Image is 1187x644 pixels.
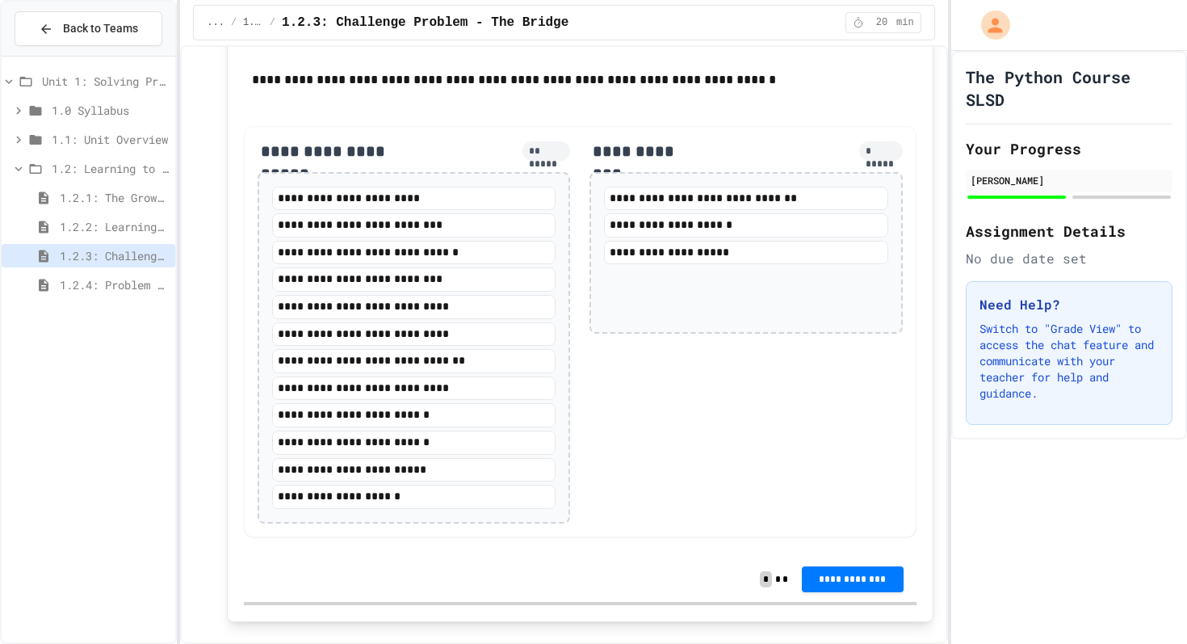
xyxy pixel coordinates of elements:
[60,276,169,293] span: 1.2.4: Problem Solving Practice
[966,65,1172,111] h1: The Python Course SLSD
[60,247,169,264] span: 1.2.3: Challenge Problem - The Bridge
[63,20,138,37] span: Back to Teams
[966,220,1172,242] h2: Assignment Details
[15,11,162,46] button: Back to Teams
[282,13,568,32] span: 1.2.3: Challenge Problem - The Bridge
[52,131,169,148] span: 1.1: Unit Overview
[60,189,169,206] span: 1.2.1: The Growth Mindset
[60,218,169,235] span: 1.2.2: Learning to Solve Hard Problems
[270,16,275,29] span: /
[243,16,263,29] span: 1.2: Learning to Solve Hard Problems
[979,295,1159,314] h3: Need Help?
[979,321,1159,402] p: Switch to "Grade View" to access the chat feature and communicate with your teacher for help and ...
[52,160,169,177] span: 1.2: Learning to Solve Hard Problems
[869,16,895,29] span: 20
[42,73,169,90] span: Unit 1: Solving Problems in Computer Science
[971,173,1168,187] div: [PERSON_NAME]
[964,6,1014,44] div: My Account
[966,249,1172,268] div: No due date set
[896,16,914,29] span: min
[52,102,169,119] span: 1.0 Syllabus
[207,16,224,29] span: ...
[966,137,1172,160] h2: Your Progress
[231,16,237,29] span: /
